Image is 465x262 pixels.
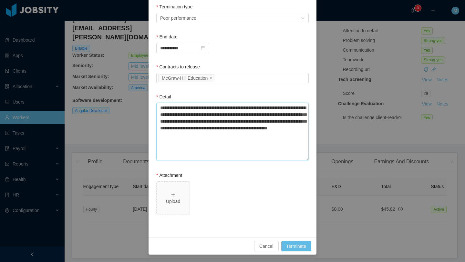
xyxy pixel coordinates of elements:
[201,46,205,50] i: icon: calendar
[157,182,190,215] span: icon: plusUpload
[162,75,208,82] div: McGraw-Hill Education
[156,103,309,160] textarea: Detail
[209,76,212,80] i: icon: close
[158,74,214,82] li: McGraw-Hill Education
[171,192,175,197] i: icon: plus
[156,4,192,9] label: Termination type
[254,241,279,251] button: Cancel
[216,75,219,82] input: Contracts to release
[156,173,182,178] label: Attachment
[156,34,178,39] label: End date
[281,241,311,251] button: Terminate
[301,16,305,21] i: icon: down
[160,13,196,23] span: Poor performance
[156,64,200,69] label: Contracts to release
[156,94,171,99] label: Detail
[159,198,187,205] div: Upload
